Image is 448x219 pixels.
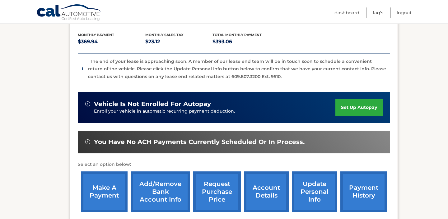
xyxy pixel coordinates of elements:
[78,33,114,37] span: Monthly Payment
[145,37,213,46] p: $23.12
[78,161,390,168] p: Select an option below:
[81,171,128,212] a: make a payment
[36,4,102,22] a: Cal Automotive
[340,171,387,212] a: payment history
[212,33,262,37] span: Total Monthly Payment
[193,171,241,212] a: request purchase price
[94,138,305,146] span: You have no ACH payments currently scheduled or in process.
[292,171,337,212] a: update personal info
[131,171,190,212] a: Add/Remove bank account info
[145,33,184,37] span: Monthly sales Tax
[334,7,359,18] a: Dashboard
[85,139,90,144] img: alert-white.svg
[94,108,335,115] p: Enroll your vehicle in automatic recurring payment deduction.
[373,7,383,18] a: FAQ's
[78,37,145,46] p: $369.94
[212,37,280,46] p: $393.06
[88,58,386,79] p: The end of your lease is approaching soon. A member of our lease end team will be in touch soon t...
[85,101,90,106] img: alert-white.svg
[244,171,289,212] a: account details
[397,7,412,18] a: Logout
[335,99,383,116] a: set up autopay
[94,100,211,108] span: vehicle is not enrolled for autopay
